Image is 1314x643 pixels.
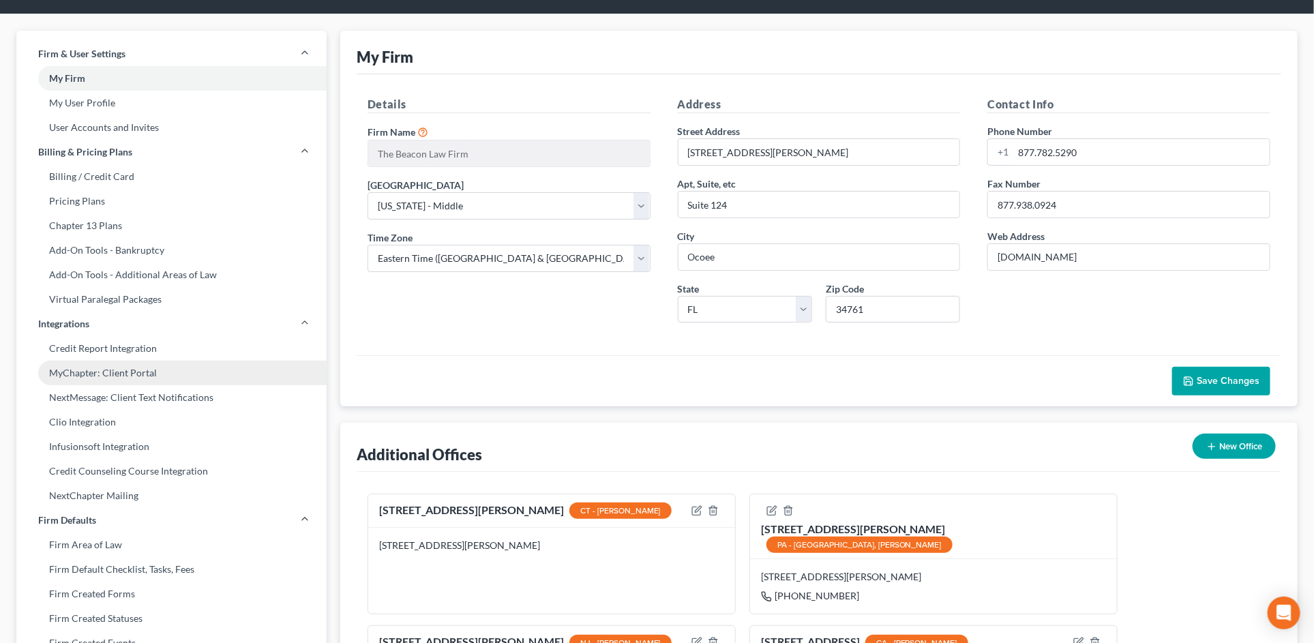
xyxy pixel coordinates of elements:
a: Billing & Pricing Plans [16,140,327,164]
a: Pricing Plans [16,189,327,213]
div: +1 [988,139,1013,165]
a: Credit Counseling Course Integration [16,459,327,483]
a: Firm Area of Law [16,533,327,557]
a: Add-On Tools - Additional Areas of Law [16,263,327,287]
span: Firm & User Settings [38,47,125,61]
div: My Firm [357,47,413,67]
input: Enter name... [368,140,650,166]
label: Zip Code [826,282,864,296]
span: Integrations [38,317,89,331]
div: Additional Offices [357,445,482,464]
input: Enter fax... [988,192,1270,218]
span: Billing & Pricing Plans [38,145,132,159]
span: Firm Defaults [38,513,96,527]
span: [PHONE_NUMBER] [775,590,859,601]
label: State [678,282,700,296]
a: User Accounts and Invites [16,115,327,140]
a: Firm Defaults [16,508,327,533]
a: Firm Created Statuses [16,606,327,631]
div: PA - [GEOGRAPHIC_DATA], [PERSON_NAME] [766,537,953,553]
span: Save Changes [1197,375,1259,387]
h5: Contact Info [987,96,1270,113]
div: CT - [PERSON_NAME] [569,503,672,519]
a: Billing / Credit Card [16,164,327,189]
a: My User Profile [16,91,327,115]
h5: Details [368,96,651,113]
a: Firm Created Forms [16,582,327,606]
a: MyChapter: Client Portal [16,361,327,385]
a: Add-On Tools - Bankruptcy [16,238,327,263]
div: [STREET_ADDRESS][PERSON_NAME] [761,570,1106,584]
label: Phone Number [987,124,1052,138]
a: NextMessage: Client Text Notifications [16,385,327,410]
a: My Firm [16,66,327,91]
a: Clio Integration [16,410,327,434]
a: NextChapter Mailing [16,483,327,508]
label: Fax Number [987,177,1041,191]
button: New Office [1193,434,1276,459]
a: Chapter 13 Plans [16,213,327,238]
input: Enter address... [678,139,960,165]
div: [STREET_ADDRESS][PERSON_NAME] [379,539,724,552]
a: Firm & User Settings [16,42,327,66]
input: Enter city... [678,244,960,270]
div: [STREET_ADDRESS][PERSON_NAME] [379,503,672,520]
label: Apt, Suite, etc [678,177,736,191]
input: Enter web address.... [988,244,1270,270]
div: Open Intercom Messenger [1268,597,1300,629]
a: Firm Default Checklist, Tasks, Fees [16,557,327,582]
label: Street Address [678,124,741,138]
a: Infusionsoft Integration [16,434,327,459]
div: [STREET_ADDRESS][PERSON_NAME] [761,522,1106,553]
label: Web Address [987,229,1045,243]
label: Time Zone [368,230,413,245]
h5: Address [678,96,961,113]
button: Save Changes [1172,367,1270,395]
input: XXXXX [826,296,960,323]
input: Enter phone... [1013,139,1270,165]
span: Firm Name [368,126,415,138]
input: (optional) [678,192,960,218]
a: Virtual Paralegal Packages [16,287,327,312]
a: Integrations [16,312,327,336]
label: City [678,229,695,243]
label: [GEOGRAPHIC_DATA] [368,178,464,192]
a: Credit Report Integration [16,336,327,361]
